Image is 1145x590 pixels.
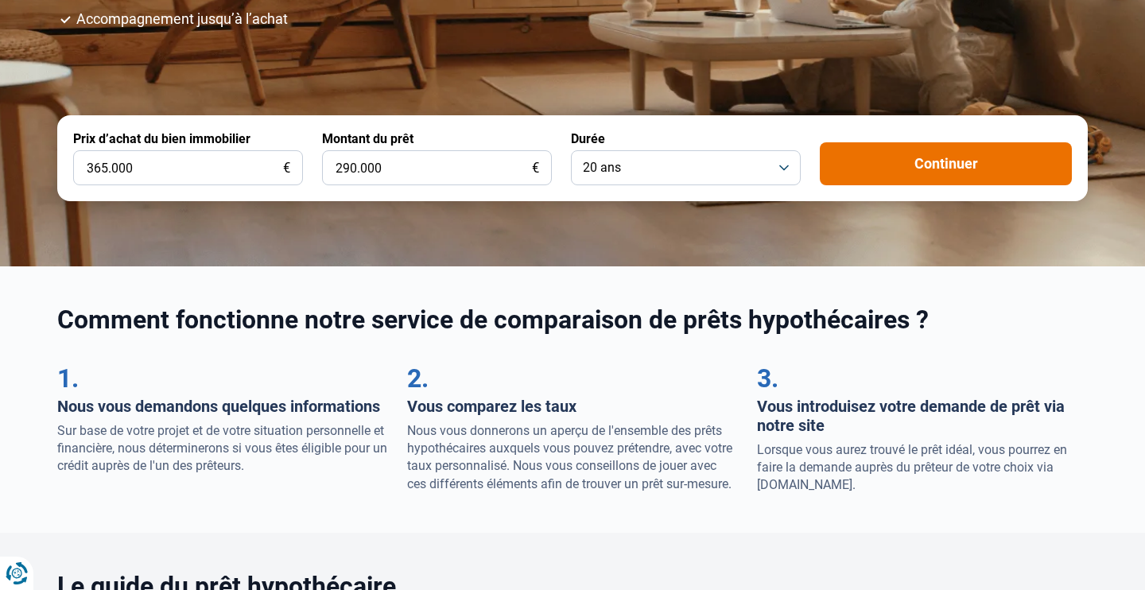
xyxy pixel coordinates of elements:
[757,441,1088,495] p: Lorsque vous aurez trouvé le prêt idéal, vous pourrez en faire la demande auprès du prêteur de vo...
[76,12,1088,26] li: Accompagnement jusqu’à l’achat
[820,142,1072,185] button: Continuer
[757,363,778,394] span: 3.
[757,397,1088,435] h3: Vous introduisez votre demande de prêt via notre site
[407,363,429,394] span: 2.
[57,397,388,416] h3: Nous vous demandons quelques informations
[57,422,388,475] p: Sur base de votre projet et de votre situation personnelle et financière, nous déterminerons si v...
[583,159,621,177] span: 20 ans
[57,363,79,394] span: 1.
[571,131,605,146] label: Durée
[407,422,738,494] p: Nous vous donnerons un aperçu de l'ensemble des prêts hypothécaires auxquels vous pouvez prétendr...
[532,161,539,175] span: €
[73,131,250,146] label: Prix d’achat du bien immobilier
[57,305,1088,335] h2: Comment fonctionne notre service de comparaison de prêts hypothécaires ?
[571,150,801,185] button: 20 ans
[322,131,413,146] label: Montant du prêt
[283,161,290,175] span: €
[407,397,738,416] h3: Vous comparez les taux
